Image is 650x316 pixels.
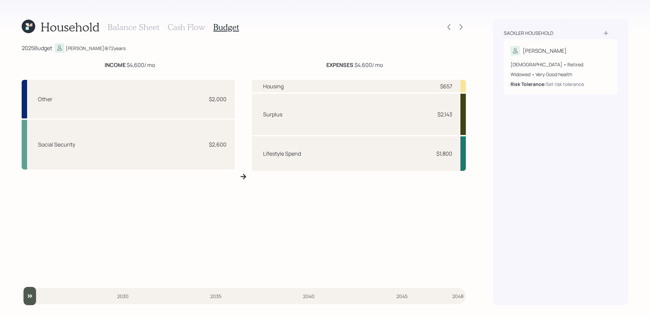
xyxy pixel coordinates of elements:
[263,110,282,118] div: Surplus
[209,95,226,103] div: $2,000
[38,95,52,103] div: Other
[38,140,75,149] div: Social Security
[511,71,611,78] div: Widowed • Very Good health
[263,150,301,158] div: Lifestyle Spend
[105,61,126,69] b: INCOME
[326,61,383,69] div: $4,600 / mo
[108,22,159,32] h3: Balance Sheet
[511,81,546,87] b: Risk Tolerance:
[504,30,553,37] div: Sackler household
[22,44,52,52] div: 2025 Budget
[168,22,205,32] h3: Cash Flow
[263,82,284,90] div: Housing
[213,22,239,32] h3: Budget
[105,61,155,69] div: $4,600 / mo
[209,140,226,149] div: $2,600
[41,20,100,34] h1: Household
[546,81,584,88] div: Set risk tolerance
[66,45,126,52] div: [PERSON_NAME] @ 72 years
[523,47,567,55] div: [PERSON_NAME]
[511,61,611,68] div: [DEMOGRAPHIC_DATA] • Retired
[437,110,452,118] div: $2,143
[436,150,452,158] div: $1,800
[326,61,353,69] b: EXPENSES
[440,82,452,90] div: $657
